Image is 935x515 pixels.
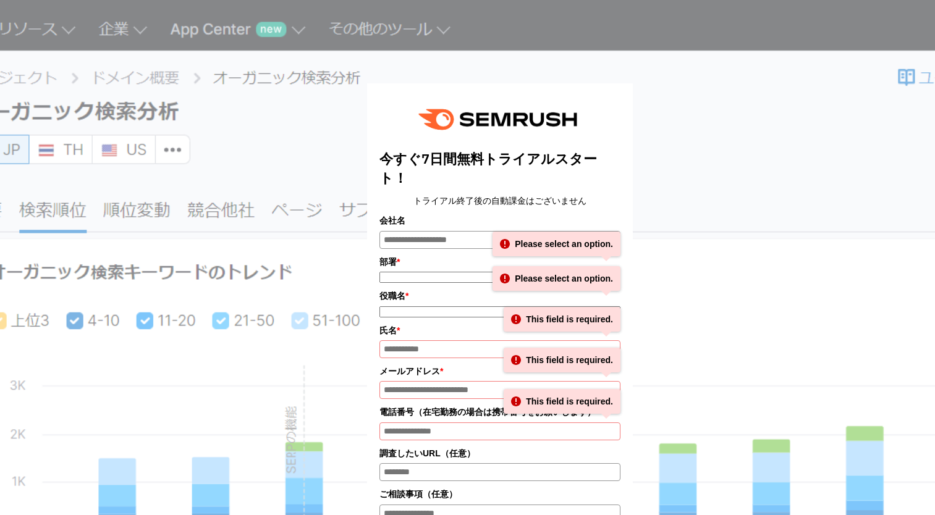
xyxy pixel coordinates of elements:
label: ご相談事項（任意） [379,487,620,501]
title: 今すぐ7日間無料トライアルスタート！ [379,149,620,188]
div: This field is required. [504,348,620,372]
div: This field is required. [504,389,620,414]
div: Please select an option. [493,232,620,256]
label: 役職名 [379,289,620,303]
center: トライアル終了後の自動課金はございません [379,194,620,207]
div: Please select an option. [493,266,620,291]
label: 調査したいURL（任意） [379,446,620,460]
div: This field is required. [504,307,620,332]
label: 電話番号（在宅勤務の場合は携帯番号をお願いします） [379,405,620,419]
label: 部署 [379,255,620,269]
label: 会社名 [379,214,620,227]
label: 氏名 [379,324,620,337]
label: メールアドレス [379,364,620,378]
img: e6a379fe-ca9f-484e-8561-e79cf3a04b3f.png [410,96,590,143]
